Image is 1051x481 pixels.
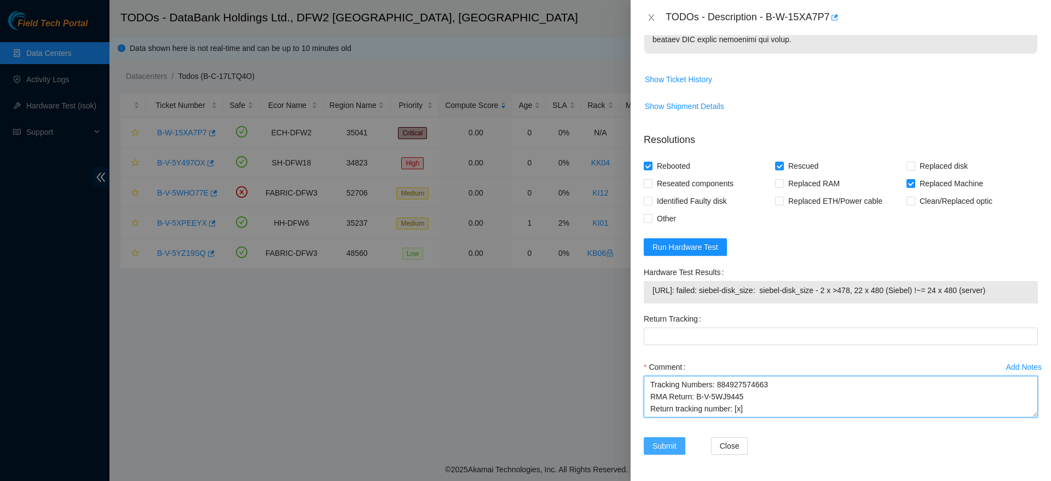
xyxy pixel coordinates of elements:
[644,310,706,328] label: Return Tracking
[652,175,738,192] span: Reseated components
[644,437,685,455] button: Submit
[645,73,712,85] span: Show Ticket History
[652,241,718,253] span: Run Hardware Test
[644,328,1038,345] input: Return Tracking
[644,98,725,115] button: Show Shipment Details
[784,157,823,175] span: Rescued
[915,157,972,175] span: Replaced disk
[644,238,727,256] button: Run Hardware Test
[644,376,1038,417] textarea: Comment
[652,210,680,227] span: Other
[644,264,728,281] label: Hardware Test Results
[1006,363,1042,371] div: Add Notes
[784,175,844,192] span: Replaced RAM
[915,175,988,192] span: Replaced Machine
[784,192,887,210] span: Replaced ETH/Power cable
[652,440,677,452] span: Submit
[711,437,748,455] button: Close
[644,13,659,23] button: Close
[644,124,1038,147] p: Resolutions
[652,157,695,175] span: Rebooted
[645,100,724,112] span: Show Shipment Details
[652,284,1029,296] span: [URL]: failed: siebel-disk_size: siebel-disk_size - 2 x >478, 22 x 480 (Siebel) !~= 24 x 480 (ser...
[915,192,997,210] span: Clean/Replaced optic
[644,71,713,88] button: Show Ticket History
[652,192,731,210] span: Identified Faulty disk
[666,9,1038,26] div: TODOs - Description - B-W-15XA7P7
[1006,358,1042,376] button: Add Notes
[647,13,656,22] span: close
[644,358,690,376] label: Comment
[720,440,740,452] span: Close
